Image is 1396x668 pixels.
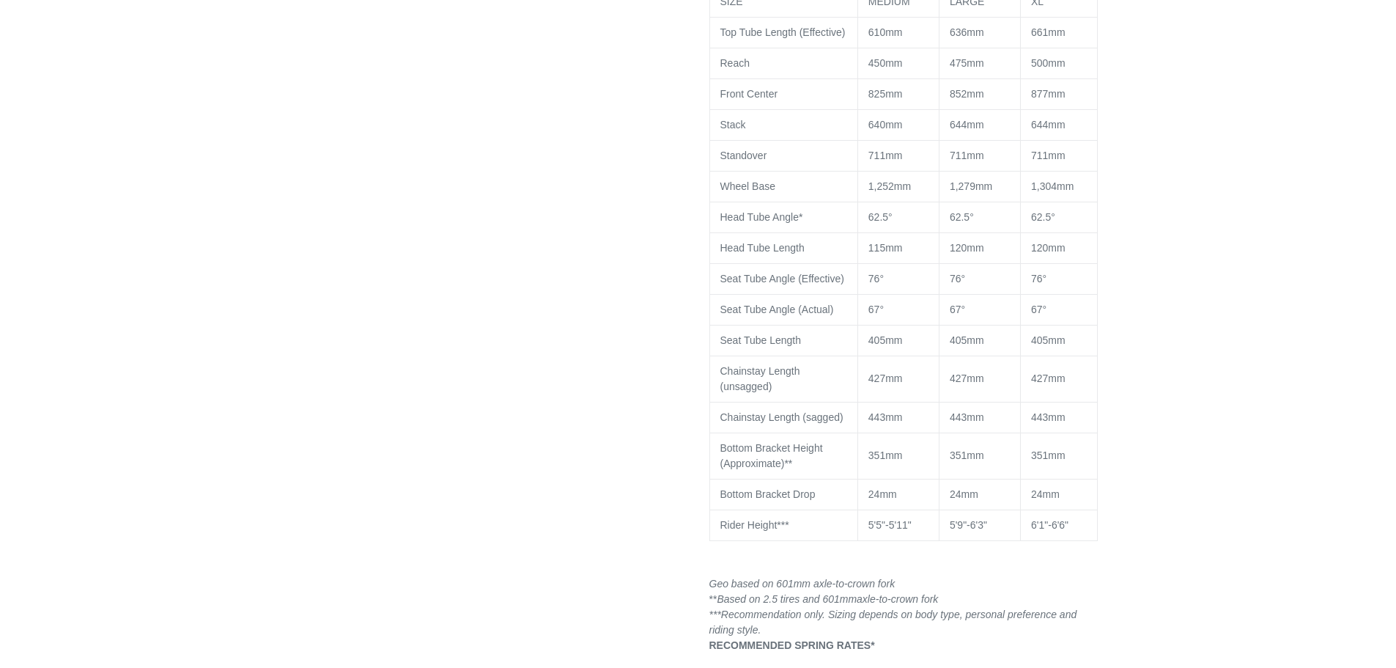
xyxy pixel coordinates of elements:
[857,593,938,605] span: axle-to-crown fork
[1031,372,1066,384] span: 427mm
[879,273,884,285] span: °
[868,211,888,223] span: 62.5
[1031,449,1066,461] span: 351mm
[1031,488,1060,500] span: 24mm
[720,211,803,223] span: Head Tube Angle*
[720,519,789,531] span: Rider Height***
[1031,334,1066,346] span: 405mm
[1031,119,1066,131] span: 644mm
[868,411,903,423] span: 443mm
[1031,242,1066,254] span: 120mm
[868,180,911,192] span: 1,252mm
[720,119,746,131] span: Stack
[709,639,875,651] b: RECOMMENDED SPRING RATES*
[868,119,903,131] span: 640mm
[868,304,884,315] span: 67°
[1031,150,1066,161] span: 711mm​
[720,411,843,423] span: Chainstay Length (sagged)
[950,519,987,531] span: 5'9"-6'3"
[720,150,767,161] span: Standover
[950,334,984,346] span: 405mm
[868,150,903,161] span: 711mm
[868,519,912,531] span: 5'5"-5'11"
[720,365,800,392] span: Chainstay Length (unsagged)
[1031,304,1046,315] span: 67°
[950,411,984,423] span: 443mm
[868,88,903,100] span: 825mm
[720,180,775,192] span: Wheel Base
[1031,180,1074,192] span: 1,304mm
[1031,411,1066,423] span: 443mm
[868,57,903,69] span: 450mm
[1031,211,1051,223] span: 62.5
[1051,211,1055,223] span: °
[868,273,880,285] span: 76
[950,88,984,100] span: 852mm
[868,488,897,500] span: 24mm
[950,273,961,285] span: 76
[950,372,984,384] span: 427mm
[950,150,984,161] span: 711mm​
[1031,88,1066,100] span: 877mm
[717,593,857,605] span: Based on 2.5 tires and 601mm
[868,334,903,346] span: 405mm
[720,88,778,100] span: Front Center
[720,273,844,285] span: Seat Tube Angle (Effective)
[720,242,805,254] span: Head Tube Length
[950,26,984,38] span: 636mm
[950,304,965,315] span: 67°
[868,26,903,38] span: 610mm
[720,488,816,500] span: Bottom Bracket Drop
[970,211,974,223] span: °
[888,211,893,223] span: °
[961,273,965,285] span: °
[868,242,903,254] span: 115mm
[950,180,992,192] span: 1,279mm
[1031,26,1066,38] span: 661mm
[950,488,978,500] span: 24mm
[720,442,823,469] span: Bottom Bracket Height (Approximate)**
[720,334,802,346] span: Seat Tube Length
[709,578,895,590] span: Geo based on 601mm axle-to-crown fork
[1031,519,1068,531] span: 6'1"-6'6"
[950,242,984,254] span: 120mm
[950,449,984,461] span: 351mm
[950,57,984,69] span: 475mm
[1031,57,1066,69] span: 500mm
[950,119,984,131] span: 644mm
[1043,273,1047,285] span: °
[868,449,903,461] span: 351mm
[868,372,903,384] span: 427mm
[720,26,846,38] span: Top Tube Length (Effective)
[709,609,1077,636] span: ***Recommendation only. Sizing depends on body type, personal preference and riding style.
[720,57,750,69] span: Reach
[1031,273,1043,285] span: 76
[720,304,834,315] span: Seat Tube Angle (Actual)
[950,211,970,223] span: 62.5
